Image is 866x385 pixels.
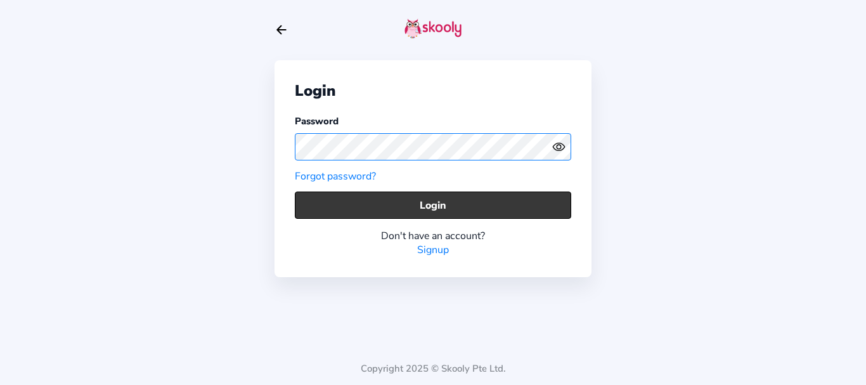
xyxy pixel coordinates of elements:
[295,115,339,127] label: Password
[552,140,571,153] button: eye outlineeye off outline
[295,81,571,101] div: Login
[417,243,449,257] a: Signup
[295,192,571,219] button: Login
[275,23,288,37] button: arrow back outline
[552,140,565,153] ion-icon: eye outline
[404,18,462,39] img: skooly-logo.png
[295,229,571,243] div: Don't have an account?
[295,169,376,183] a: Forgot password?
